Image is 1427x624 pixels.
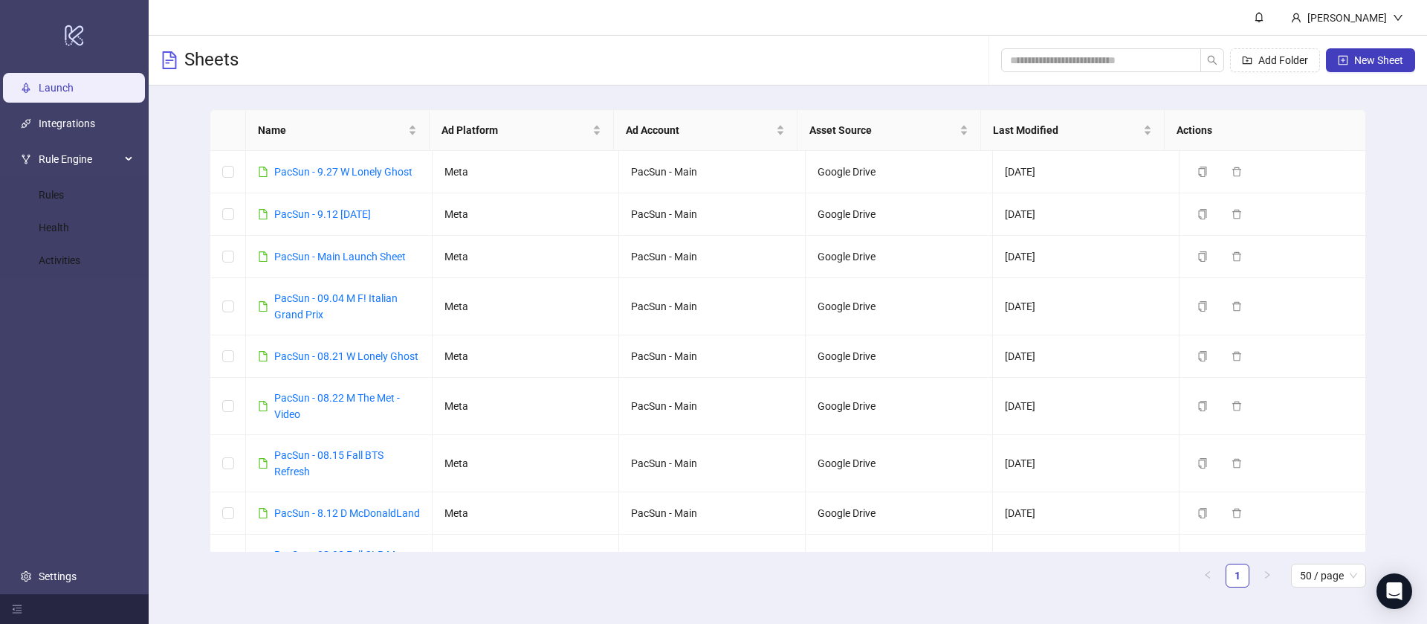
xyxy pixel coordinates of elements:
[1354,54,1403,66] span: New Sheet
[1255,564,1279,588] button: right
[274,392,400,420] a: PacSun - 08.22 M The Met - Video
[806,335,992,378] td: Google Drive
[39,189,64,201] a: Rules
[1197,251,1208,262] span: copy
[619,193,806,236] td: PacSun - Main
[614,110,797,151] th: Ad Account
[39,254,80,266] a: Activities
[433,151,619,193] td: Meta
[619,335,806,378] td: PacSun - Main
[809,122,957,138] span: Asset Source
[39,82,74,94] a: Launch
[1226,565,1249,587] a: 1
[1232,458,1242,469] span: delete
[1338,55,1348,65] span: plus-square
[433,492,619,535] td: Meta
[1232,167,1242,177] span: delete
[806,151,992,193] td: Google Drive
[993,435,1180,492] td: [DATE]
[430,110,613,151] th: Ad Platform
[993,236,1180,278] td: [DATE]
[184,48,239,72] h3: Sheets
[1197,458,1208,469] span: copy
[39,144,120,174] span: Rule Engine
[1232,301,1242,312] span: delete
[993,193,1180,236] td: [DATE]
[806,278,992,335] td: Google Drive
[39,222,69,234] a: Health
[806,236,992,278] td: Google Drive
[1326,48,1415,72] button: New Sheet
[806,535,992,592] td: Google Drive
[274,549,395,577] a: PacSun - 08.08 Fall CLP M Influencer
[258,167,268,177] span: file
[619,278,806,335] td: PacSun - Main
[258,401,268,411] span: file
[1263,570,1272,579] span: right
[626,122,773,138] span: Ad Account
[12,604,22,614] span: menu-fold
[1197,167,1208,177] span: copy
[1255,564,1279,588] li: Next Page
[619,236,806,278] td: PacSun - Main
[993,151,1180,193] td: [DATE]
[1258,54,1308,66] span: Add Folder
[274,449,384,477] a: PacSun - 08.15 Fall BTS Refresh
[1203,570,1212,579] span: left
[258,458,268,469] span: file
[433,236,619,278] td: Meta
[274,251,406,263] a: PacSun - Main Launch Sheet
[619,492,806,535] td: PacSun - Main
[433,435,619,492] td: Meta
[1300,565,1357,587] span: 50 / page
[806,378,992,435] td: Google Drive
[993,335,1180,378] td: [DATE]
[1232,351,1242,361] span: delete
[1242,55,1252,65] span: folder-add
[433,278,619,335] td: Meta
[806,435,992,492] td: Google Drive
[274,166,412,178] a: PacSun - 9.27 W Lonely Ghost
[806,492,992,535] td: Google Drive
[39,570,77,582] a: Settings
[39,118,95,129] a: Integrations
[274,208,371,220] a: PacSun - 9.12 [DATE]
[619,151,806,193] td: PacSun - Main
[246,110,430,151] th: Name
[1291,13,1301,23] span: user
[1207,55,1217,65] span: search
[993,378,1180,435] td: [DATE]
[993,535,1180,592] td: [DATE]
[1230,48,1320,72] button: Add Folder
[433,193,619,236] td: Meta
[161,51,178,69] span: file-text
[433,535,619,592] td: Meta
[1197,351,1208,361] span: copy
[258,209,268,219] span: file
[274,292,398,321] a: PacSun - 09.04 M F! Italian Grand Prix
[1301,10,1393,26] div: [PERSON_NAME]
[258,122,405,138] span: Name
[1196,564,1220,588] li: Previous Page
[258,508,268,518] span: file
[441,122,589,138] span: Ad Platform
[1393,13,1403,23] span: down
[258,251,268,262] span: file
[1197,301,1208,312] span: copy
[1291,564,1366,588] div: Page Size
[433,378,619,435] td: Meta
[1165,110,1348,151] th: Actions
[274,350,418,362] a: PacSun - 08.21 W Lonely Ghost
[1232,401,1242,411] span: delete
[1254,12,1264,22] span: bell
[1197,508,1208,518] span: copy
[258,351,268,361] span: file
[258,301,268,312] span: file
[619,435,806,492] td: PacSun - Main
[993,278,1180,335] td: [DATE]
[619,535,806,592] td: PacSun - Main
[433,335,619,378] td: Meta
[993,122,1140,138] span: Last Modified
[981,110,1165,151] th: Last Modified
[21,154,31,164] span: fork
